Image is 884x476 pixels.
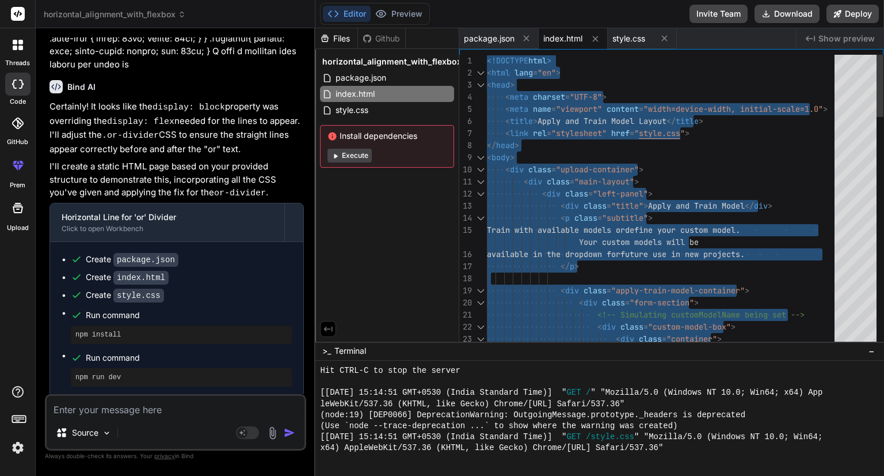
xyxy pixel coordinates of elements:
span: > [547,55,551,66]
div: 13 [459,200,472,212]
div: 10 [459,164,472,176]
span: meta [510,92,528,102]
button: Invite Team [689,5,748,23]
span: " [680,128,685,138]
div: Click to collapse the range. [473,297,488,309]
div: 7 [459,127,472,139]
span: > [510,152,515,163]
span: < [561,201,565,211]
span: /style.css [586,432,634,443]
span: < [561,285,565,296]
span: div [754,201,768,211]
span: class [620,322,643,332]
span: class [528,164,551,175]
span: < [487,80,491,90]
span: = [588,188,593,199]
span: Terminal [334,345,366,357]
span: class [565,188,588,199]
span: < [579,297,584,308]
span: > [574,261,579,271]
span: div [602,322,616,332]
span: x64) AppleWebKit/537.36 (KHTML, like Gecko) Chrome/[URL] Safari/537.36" [320,443,663,454]
span: < [505,104,510,114]
div: 16 [459,248,472,260]
img: attachment [266,426,279,440]
span: > [643,201,648,211]
span: div [565,285,579,296]
div: 3 [459,79,472,91]
label: GitHub [7,137,28,147]
span: < [561,213,565,223]
span: < [505,116,510,126]
span: style.css [334,103,369,117]
span: Run command [86,352,292,364]
span: class [574,213,597,223]
div: Click to collapse the range. [473,321,488,333]
code: index.html [113,271,169,285]
code: display: block [153,103,225,112]
button: Download [755,5,820,23]
span: p [570,261,574,271]
span: > [648,188,653,199]
span: div [547,188,561,199]
span: head [491,80,510,90]
span: < [505,164,510,175]
div: Create [86,271,169,284]
span: head [496,140,515,150]
span: define your custom model. [625,225,740,235]
code: package.json [113,253,178,267]
span: href [611,128,630,138]
span: > [602,92,607,102]
span: package.json [464,33,515,44]
span: html [528,55,547,66]
span: div [620,334,634,344]
span: >_ [322,345,331,357]
img: Pick Models [102,428,112,438]
div: 2 [459,67,472,79]
div: 8 [459,139,472,152]
button: Editor [323,6,371,22]
span: horizontal_alignment_with_flexbox [322,56,462,67]
span: > [823,104,828,114]
span: div [528,176,542,187]
span: "upload-container" [556,164,639,175]
code: .or-divider [102,131,159,141]
span: " "Mozilla/5.0 (Windows NT 10.0; Win64; [634,432,822,443]
div: Click to collapse the range. [473,164,488,176]
p: I'll create a static HTML page based on your provided structure to demonstrate this, incorporatin... [49,160,304,201]
div: Click to collapse the range. [473,79,488,91]
span: "main-layout" [574,176,634,187]
span: (Use `node --trace-deprecation ...` to show where the warning was created) [320,421,677,432]
span: "container" [666,334,717,344]
label: threads [5,58,30,68]
div: Click to collapse the range. [473,176,488,188]
button: Preview [371,6,427,22]
div: 23 [459,333,472,345]
div: 1 [459,55,472,67]
div: 5 [459,103,472,115]
div: 19 [459,285,472,297]
code: style.css [113,289,164,303]
span: div [584,297,597,308]
span: "viewport" [556,104,602,114]
span: privacy [154,452,175,459]
span: > [648,213,653,223]
div: 11 [459,176,472,188]
div: 17 [459,260,472,273]
span: = [551,164,556,175]
div: Horizontal Line for 'or' Divider [62,211,273,223]
span: Train with available models or [487,225,625,235]
span: = [630,128,634,138]
div: 12 [459,188,472,200]
span: "UTF-8" [570,92,602,102]
span: [[DATE] 15:14:51 GMT+0530 (India Standard Time)] " [320,387,566,398]
span: charset [533,92,565,102]
div: Create [86,289,164,301]
div: Click to collapse the range. [473,67,488,79]
span: future use in new projects. [620,249,745,259]
span: "width=device-width, initial-scale=1.0" [643,104,823,114]
span: class [547,176,570,187]
div: Create [86,254,178,266]
span: class [584,285,607,296]
span: link [510,128,528,138]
